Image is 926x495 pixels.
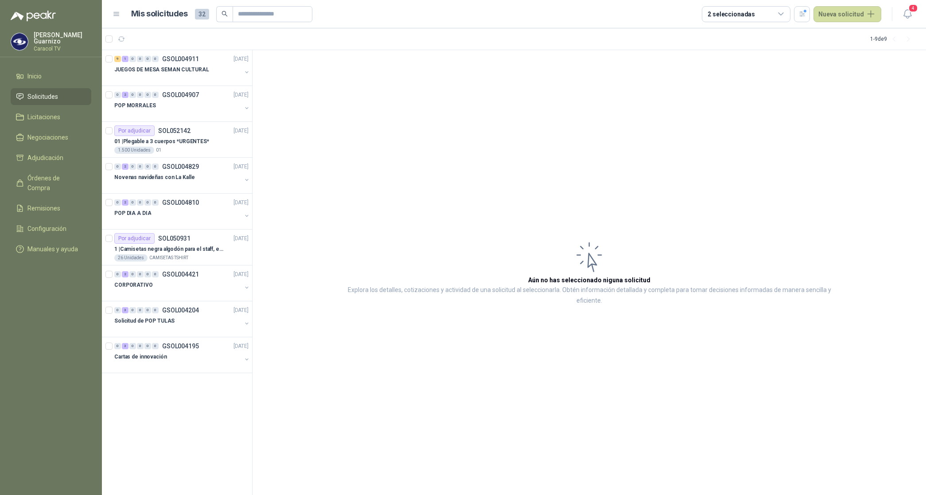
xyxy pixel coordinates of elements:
[870,32,915,46] div: 1 - 9 de 9
[162,199,199,206] p: GSOL004810
[152,343,159,349] div: 0
[144,343,151,349] div: 0
[152,92,159,98] div: 0
[152,164,159,170] div: 0
[222,11,228,17] span: search
[137,164,144,170] div: 0
[114,199,121,206] div: 0
[129,56,136,62] div: 0
[162,56,199,62] p: GSOL004911
[114,269,250,297] a: 0 2 0 0 0 0 GSOL004421[DATE] CORPORATIVO
[27,244,78,254] span: Manuales y ayuda
[233,55,249,63] p: [DATE]
[149,254,188,261] p: CAMISETAS TSHIRT
[114,125,155,136] div: Por adjudicar
[158,235,191,242] p: SOL050931
[144,307,151,313] div: 0
[114,197,250,226] a: 0 2 0 0 0 0 GSOL004810[DATE] POP DIA A DIA
[908,4,918,12] span: 4
[11,88,91,105] a: Solicitudes
[152,199,159,206] div: 0
[27,153,63,163] span: Adjudicación
[131,8,188,20] h1: Mis solicitudes
[114,56,121,62] div: 9
[162,92,199,98] p: GSOL004907
[137,56,144,62] div: 0
[122,199,128,206] div: 2
[129,343,136,349] div: 0
[144,92,151,98] div: 0
[11,33,28,50] img: Company Logo
[708,9,755,19] div: 2 seleccionadas
[162,271,199,277] p: GSOL004421
[114,101,156,110] p: POP MORRALES
[129,307,136,313] div: 0
[129,164,136,170] div: 0
[156,147,161,154] p: 01
[114,161,250,190] a: 0 2 0 0 0 0 GSOL004829[DATE] Novenas navideñas con La Kalle
[11,129,91,146] a: Negociaciones
[152,307,159,313] div: 0
[899,6,915,22] button: 4
[233,127,249,135] p: [DATE]
[233,270,249,279] p: [DATE]
[233,163,249,171] p: [DATE]
[233,91,249,99] p: [DATE]
[114,254,148,261] div: 26 Unidades
[144,56,151,62] div: 0
[122,271,128,277] div: 2
[114,173,195,182] p: Novenas navideñas con La Kalle
[11,170,91,196] a: Órdenes de Compra
[114,137,209,146] p: 01 | Plegable a 3 cuerpos *URGENTES*
[137,307,144,313] div: 0
[233,199,249,207] p: [DATE]
[114,245,225,253] p: 1 | Camisetas negra algodón para el staff, estampadas en espalda y frente con el logo
[114,271,121,277] div: 0
[114,66,209,74] p: JUEGOS DE MESA SEMAN CULTURAL
[144,164,151,170] div: 0
[813,6,881,22] button: Nueva solicitud
[162,343,199,349] p: GSOL004195
[114,341,250,369] a: 0 3 0 0 0 0 GSOL004195[DATE] Cartas de innovación
[27,71,42,81] span: Inicio
[114,281,153,289] p: CORPORATIVO
[162,164,199,170] p: GSOL004829
[528,275,650,285] h3: Aún no has seleccionado niguna solicitud
[114,54,250,82] a: 9 1 0 0 0 0 GSOL004911[DATE] JUEGOS DE MESA SEMAN CULTURAL
[114,164,121,170] div: 0
[137,271,144,277] div: 0
[114,147,154,154] div: 1.500 Unidades
[11,241,91,257] a: Manuales y ayuda
[34,46,91,51] p: Caracol TV
[27,173,83,193] span: Órdenes de Compra
[233,234,249,243] p: [DATE]
[122,343,128,349] div: 3
[27,112,60,122] span: Licitaciones
[122,164,128,170] div: 2
[158,128,191,134] p: SOL052142
[114,209,151,218] p: POP DIA A DIA
[114,233,155,244] div: Por adjudicar
[11,11,56,21] img: Logo peakr
[144,271,151,277] div: 0
[102,122,252,158] a: Por adjudicarSOL052142[DATE] 01 |Plegable a 3 cuerpos *URGENTES*1.500 Unidades01
[114,307,121,313] div: 0
[129,271,136,277] div: 0
[102,230,252,265] a: Por adjudicarSOL050931[DATE] 1 |Camisetas negra algodón para el staff, estampadas en espalda y fr...
[27,92,58,101] span: Solicitudes
[114,90,250,118] a: 0 2 0 0 0 0 GSOL004907[DATE] POP MORRALES
[341,285,837,306] p: Explora los detalles, cotizaciones y actividad de una solicitud al seleccionarla. Obtén informaci...
[129,92,136,98] div: 0
[152,56,159,62] div: 0
[144,199,151,206] div: 0
[137,199,144,206] div: 0
[122,56,128,62] div: 1
[137,92,144,98] div: 0
[11,220,91,237] a: Configuración
[129,199,136,206] div: 0
[11,109,91,125] a: Licitaciones
[114,353,167,361] p: Cartas de innovación
[122,92,128,98] div: 2
[34,32,91,44] p: [PERSON_NAME] Guarnizo
[11,200,91,217] a: Remisiones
